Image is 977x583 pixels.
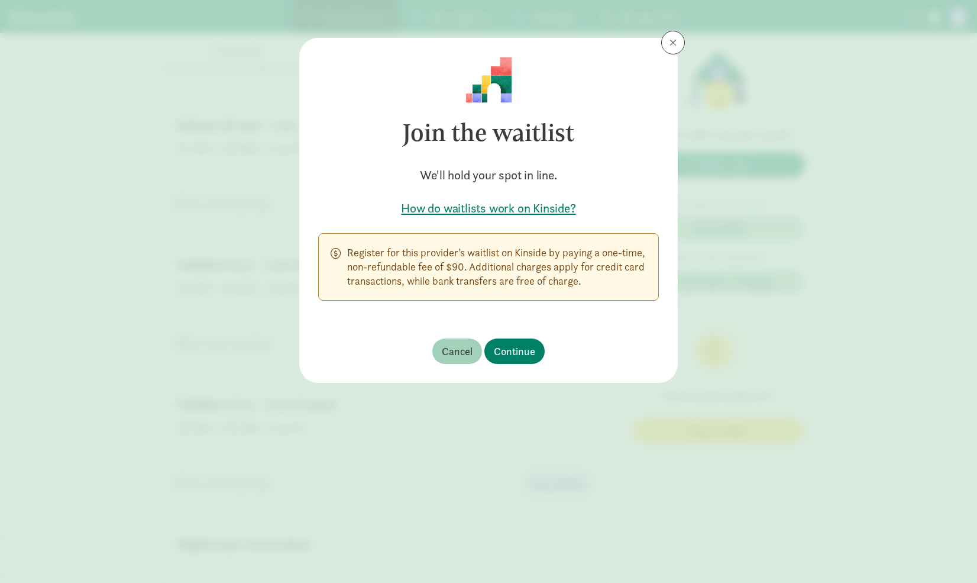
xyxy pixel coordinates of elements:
a: How do waitlists work on Kinside? [318,200,659,217]
button: Continue [484,339,545,364]
span: Cancel [442,343,473,359]
h5: We'll hold your spot in line. [318,167,659,183]
span: Continue [494,343,535,359]
p: Register for this provider’s waitlist on Kinside by paying a one-time, non-refundable fee of $90.... [347,246,646,288]
h3: Join the waitlist [318,103,659,162]
button: Cancel [432,339,482,364]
